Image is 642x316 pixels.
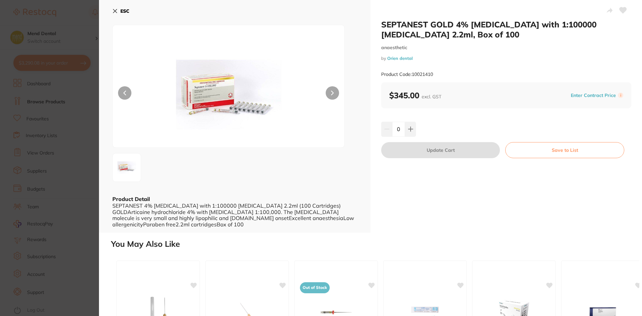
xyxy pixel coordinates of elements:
b: ESC [120,8,129,14]
img: LTM2NTE0 [159,42,298,147]
button: Update Cart [381,142,500,158]
img: LTM2NTE0 [115,155,139,180]
small: anaesthetic [381,45,631,50]
a: Orien dental [387,56,413,61]
div: SEPTANEST 4% [MEDICAL_DATA] with 1:100000 [MEDICAL_DATA] 2.2ml (100 Cartridges) GOLDArticaine hyd... [112,203,357,227]
span: Out of Stock [300,282,330,293]
label: i [618,93,623,98]
small: Product Code: 10021410 [381,72,433,77]
h2: SEPTANEST GOLD 4% [MEDICAL_DATA] with 1:100000 [MEDICAL_DATA] 2.2ml, Box of 100 [381,19,631,39]
h2: You May Also Like [111,239,639,249]
b: Product Detail [112,196,150,202]
button: ESC [112,5,129,17]
button: Save to List [505,142,624,158]
span: excl. GST [422,94,441,100]
button: Enter Contract Price [569,92,618,99]
small: by [381,56,631,61]
b: $345.00 [389,90,441,100]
